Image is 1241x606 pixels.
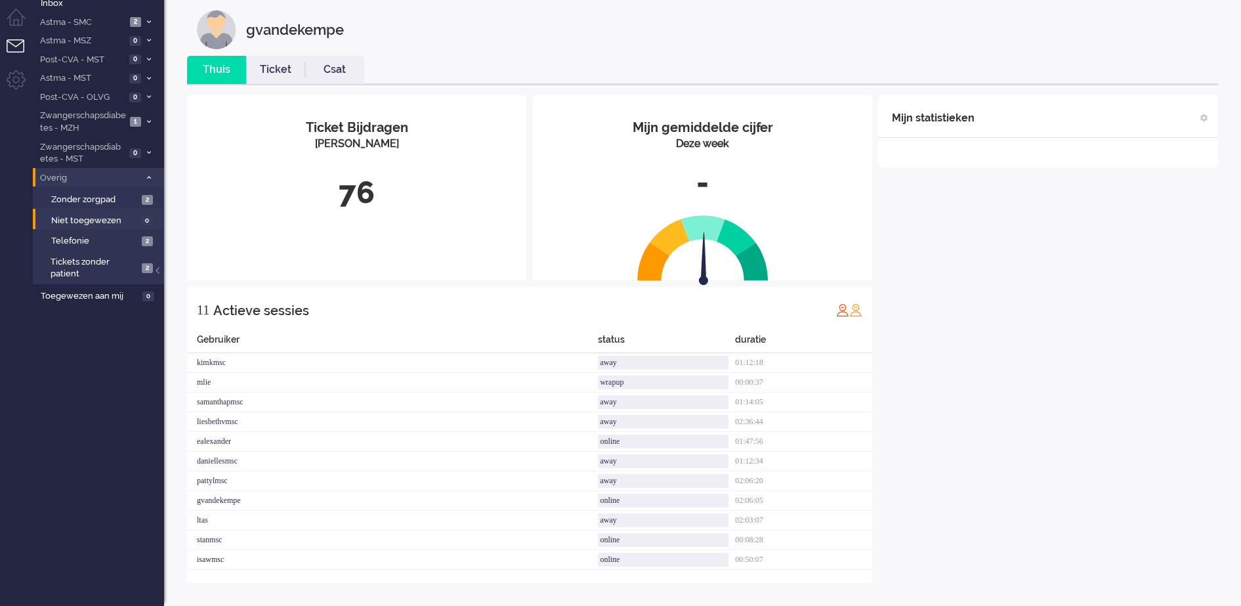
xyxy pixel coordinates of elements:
li: Thuis [187,56,246,84]
div: Mijn statistieken [892,105,975,131]
span: 0 [129,36,141,46]
div: wrapup [598,376,728,389]
div: 00:08:28 [735,530,872,550]
img: profile_orange.svg [849,303,862,316]
span: 0 [129,74,141,83]
div: ealexander [187,432,598,452]
span: Astma - SMC [38,16,126,29]
span: Toegewezen aan mij [41,290,138,303]
span: Zwangerschapsdiabetes - MZH [38,110,126,134]
div: stanmsc [187,530,598,550]
span: 1 [130,117,141,127]
div: 00:50:07 [735,550,872,570]
a: Thuis [187,62,246,77]
div: Gebruiker [187,333,598,353]
div: liesbethvmsc [187,412,598,432]
div: 02:03:07 [735,511,872,530]
a: Zonder zorgpad 2 [38,192,163,206]
li: Csat [305,56,364,84]
span: 2 [130,17,141,27]
li: Ticket [246,56,305,84]
li: Admin menu [7,70,36,100]
div: 02:06:05 [735,491,872,511]
a: Ticket [246,62,305,77]
div: 02:36:44 [735,412,872,432]
span: Zonder zorgpad [51,194,138,206]
span: Astma - MST [38,72,125,85]
span: Post-CVA - MST [38,54,125,66]
span: 2 [142,195,153,205]
div: pattylmsc [187,471,598,491]
div: ltas [187,511,598,530]
div: 01:12:18 [735,353,872,373]
div: online [598,435,728,448]
div: away [598,356,728,370]
div: online [598,533,728,547]
img: profile_red.svg [836,303,849,316]
a: Csat [305,62,364,77]
span: Zwangerschapsdiabetes - MST [38,141,125,165]
div: online [598,553,728,567]
span: Astma - MSZ [38,35,125,47]
div: away [598,415,728,429]
div: 00:00:37 [735,373,872,393]
span: Niet toegewezen [51,215,138,227]
span: 2 [142,263,153,273]
div: duratie [735,333,872,353]
a: Tickets zonder patient 2 [38,254,163,280]
div: 02:06:20 [735,471,872,491]
img: customer.svg [197,10,236,49]
span: 0 [129,54,141,64]
div: 11 [197,297,209,323]
span: 0 [129,93,141,102]
div: away [598,513,728,527]
a: Telefonie 2 [38,233,163,248]
div: away [598,474,728,488]
div: 76 [197,171,516,215]
div: Mijn gemiddelde cijfer [543,118,862,137]
div: away [598,395,728,409]
div: samanthapmsc [187,393,598,412]
div: isawmsc [187,550,598,570]
div: kimkmsc [187,353,598,373]
div: [PERSON_NAME] [197,137,516,152]
a: Niet toegewezen 0 [38,213,163,227]
img: semi_circle.svg [637,215,768,281]
div: 01:12:34 [735,452,872,471]
div: - [543,162,862,205]
div: away [598,454,728,468]
div: daniellesmsc [187,452,598,471]
span: 0 [129,148,141,158]
div: Deze week [543,137,862,152]
span: Post-CVA - OLVG [38,91,125,104]
div: online [598,494,728,508]
li: Dashboard menu [7,9,36,38]
li: Tickets menu [7,39,36,69]
span: 0 [142,292,154,301]
span: 0 [141,216,153,226]
a: Toegewezen aan mij 0 [38,288,164,303]
div: status [598,333,735,353]
div: Ticket Bijdragen [197,118,516,137]
div: gvandekempe [246,10,344,49]
div: gvandekempe [187,491,598,511]
div: Actieve sessies [213,297,309,324]
div: mlie [187,373,598,393]
div: 01:14:05 [735,393,872,412]
span: Tickets zonder patient [51,256,138,280]
span: Overig [38,172,140,184]
span: Telefonie [51,235,138,248]
span: 2 [142,236,153,246]
div: 01:47:56 [735,432,872,452]
img: arrow.svg [675,232,732,288]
